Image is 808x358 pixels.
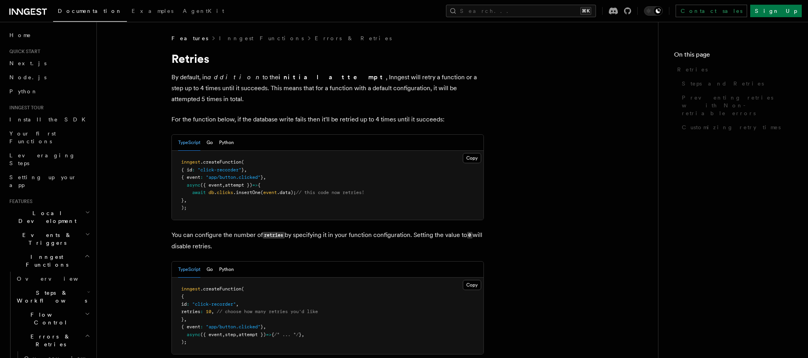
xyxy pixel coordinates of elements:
span: .insertOne [233,190,260,195]
span: Documentation [58,8,122,14]
span: { [181,294,184,299]
a: Overview [14,272,92,286]
span: : [187,301,189,307]
span: } [260,175,263,180]
span: Flow Control [14,311,85,326]
button: Local Development [6,206,92,228]
span: , [184,317,187,322]
span: .data); [277,190,296,195]
span: } [181,317,184,322]
a: Install the SDK [6,112,92,126]
span: , [211,309,214,314]
span: , [236,301,239,307]
a: Node.js [6,70,92,84]
span: . [214,190,217,195]
span: Local Development [6,209,85,225]
button: Copy [463,280,481,290]
button: Search...⌘K [446,5,596,17]
code: 0 [467,232,473,239]
a: Examples [127,2,178,21]
span: "click-recorder" [198,167,241,173]
span: => [266,332,271,337]
a: Inngest Functions [219,34,304,42]
span: Overview [17,276,97,282]
button: Flow Control [14,308,92,330]
span: { [258,182,260,188]
span: Home [9,31,31,39]
button: Steps & Workflows [14,286,92,308]
span: ); [181,205,187,210]
button: Events & Triggers [6,228,92,250]
span: , [301,332,304,337]
a: Your first Functions [6,126,92,148]
span: Preventing retries with Non-retriable errors [682,94,792,117]
span: ({ event [200,332,222,337]
span: Examples [132,8,173,14]
span: // this code now retries! [296,190,364,195]
a: Contact sales [676,5,747,17]
span: { event [181,324,200,330]
span: , [244,167,247,173]
span: ( [241,286,244,292]
span: : [200,175,203,180]
span: async [187,332,200,337]
strong: initial attempt [278,73,386,81]
span: Steps & Workflows [14,289,87,305]
span: "click-recorder" [192,301,236,307]
span: Steps and Retries [682,80,764,87]
span: Retries [677,66,708,73]
h4: On this page [674,50,792,62]
span: Events & Triggers [6,231,85,247]
span: "app/button.clicked" [206,175,260,180]
span: Node.js [9,74,46,80]
span: => [252,182,258,188]
button: Errors & Retries [14,330,92,351]
span: : [200,324,203,330]
span: db [209,190,214,195]
em: addition [207,73,262,81]
span: async [187,182,200,188]
a: Sign Up [750,5,802,17]
a: Preventing retries with Non-retriable errors [679,91,792,120]
p: For the function below, if the database write fails then it'll be retried up to 4 times until it ... [171,114,484,125]
span: Python [9,88,38,94]
span: , [263,324,266,330]
span: Install the SDK [9,116,90,123]
span: Features [6,198,32,205]
span: .createFunction [200,159,241,165]
span: attempt }) [225,182,252,188]
a: Customizing retry times [679,120,792,134]
span: } [260,324,263,330]
span: id [181,301,187,307]
span: } [299,332,301,337]
span: step [225,332,236,337]
button: Go [207,135,213,151]
a: Documentation [53,2,127,22]
span: Customizing retry times [682,123,781,131]
span: : [200,309,203,314]
span: inngest [181,159,200,165]
p: You can configure the number of by specifying it in your function configuration. Setting the valu... [171,230,484,252]
a: Python [6,84,92,98]
span: } [241,167,244,173]
span: await [192,190,206,195]
span: ); [181,339,187,345]
span: retries [181,309,200,314]
a: AgentKit [178,2,229,21]
span: { event [181,175,200,180]
span: "app/button.clicked" [206,324,260,330]
span: Quick start [6,48,40,55]
span: { [271,332,274,337]
a: Retries [674,62,792,77]
span: Next.js [9,60,46,66]
button: TypeScript [178,262,200,278]
span: inngest [181,286,200,292]
span: AgentKit [183,8,224,14]
h1: Retries [171,52,484,66]
span: , [222,182,225,188]
span: Setting up your app [9,174,77,188]
a: Errors & Retries [315,34,392,42]
span: clicks [217,190,233,195]
button: Inngest Functions [6,250,92,272]
span: Leveraging Steps [9,152,75,166]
